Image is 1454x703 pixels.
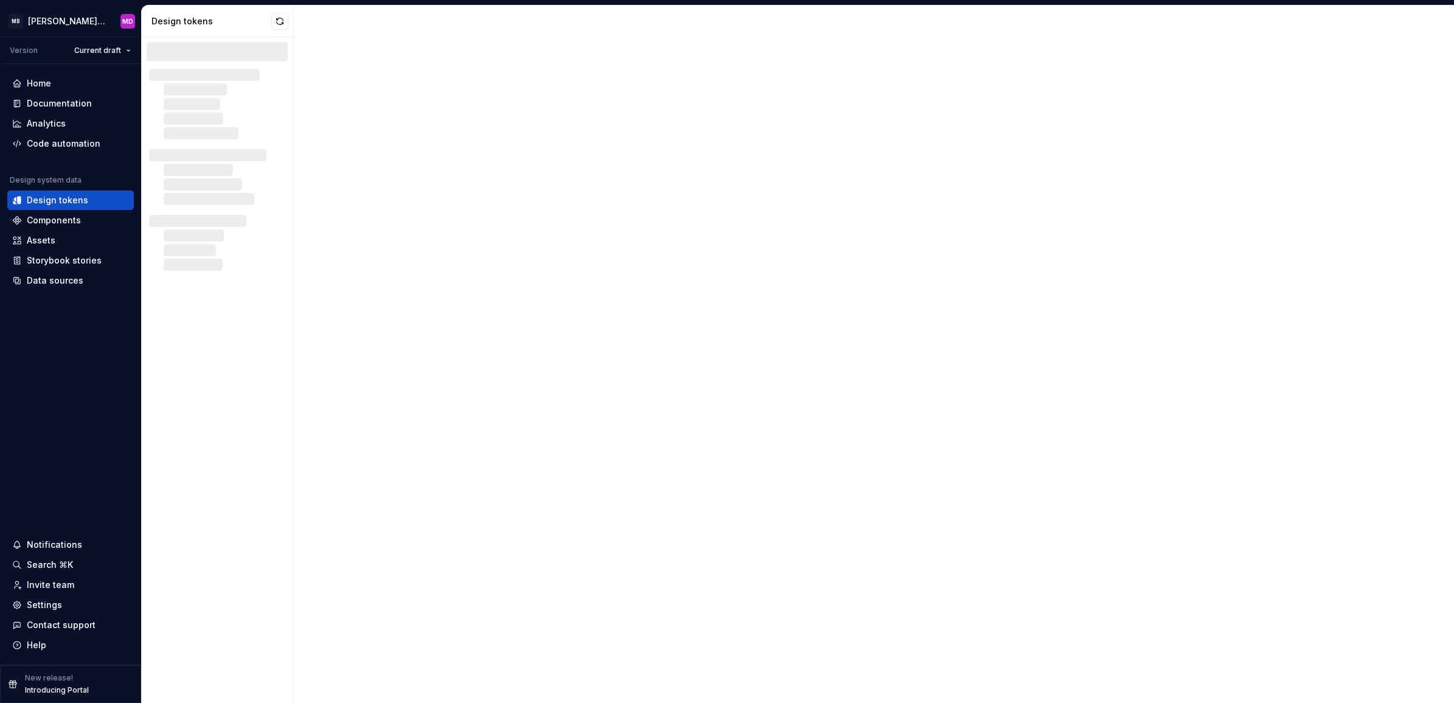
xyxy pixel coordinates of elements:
[69,42,136,59] button: Current draft
[7,635,134,655] button: Help
[2,8,139,34] button: MB[PERSON_NAME] Banking Fusion Design SystemMD
[7,595,134,615] a: Settings
[7,134,134,153] a: Code automation
[25,685,89,695] p: Introducing Portal
[7,555,134,575] button: Search ⌘K
[27,275,83,287] div: Data sources
[27,77,51,89] div: Home
[27,117,66,130] div: Analytics
[122,16,133,26] div: MD
[27,97,92,110] div: Documentation
[7,191,134,210] a: Design tokens
[27,539,82,551] div: Notifications
[7,615,134,635] button: Contact support
[7,271,134,290] a: Data sources
[7,231,134,250] a: Assets
[25,673,73,683] p: New release!
[27,254,102,267] div: Storybook stories
[7,74,134,93] a: Home
[74,46,121,55] span: Current draft
[7,575,134,595] a: Invite team
[151,15,271,27] div: Design tokens
[27,194,88,206] div: Design tokens
[27,234,55,247] div: Assets
[7,535,134,554] button: Notifications
[10,46,38,55] div: Version
[7,114,134,133] a: Analytics
[28,15,106,27] div: [PERSON_NAME] Banking Fusion Design System
[27,138,100,150] div: Code automation
[7,251,134,270] a: Storybook stories
[27,619,96,631] div: Contact support
[27,579,74,591] div: Invite team
[7,94,134,113] a: Documentation
[10,175,82,185] div: Design system data
[9,14,23,29] div: MB
[27,639,46,651] div: Help
[27,214,81,226] div: Components
[27,559,73,571] div: Search ⌘K
[27,599,62,611] div: Settings
[7,211,134,230] a: Components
